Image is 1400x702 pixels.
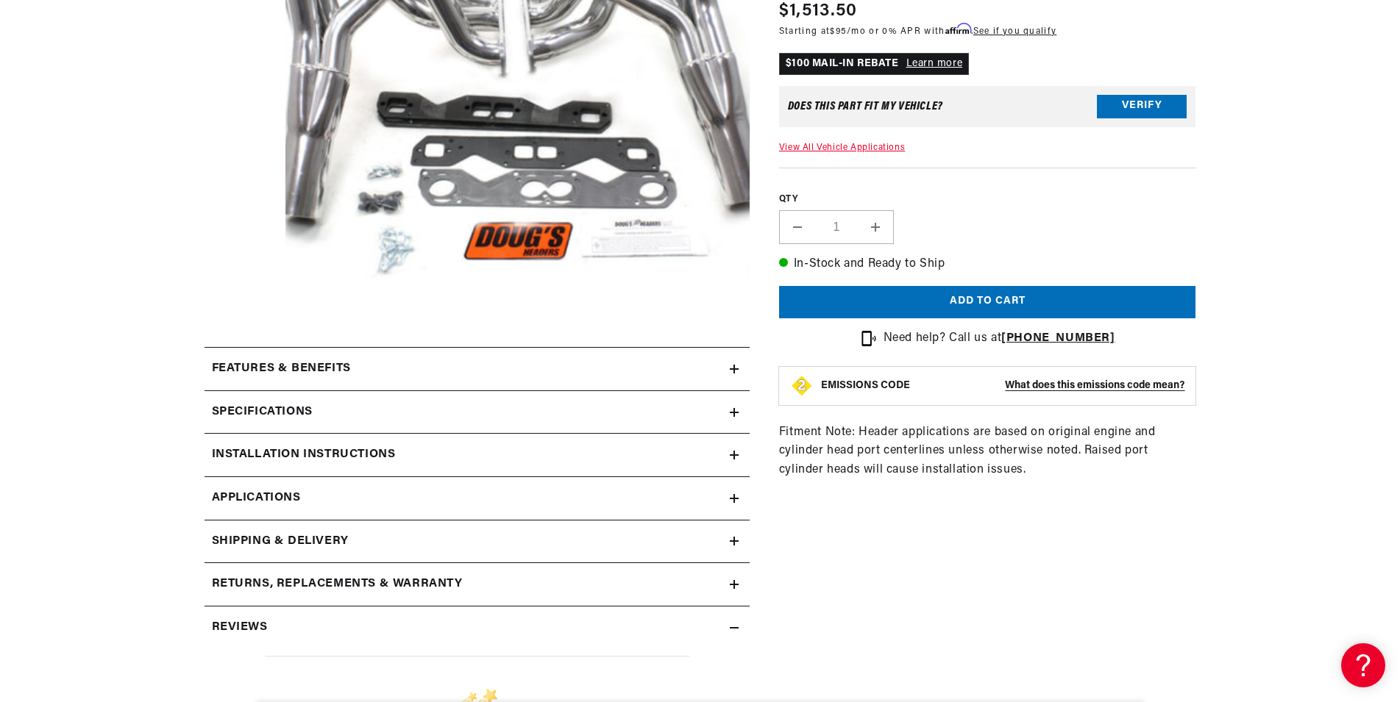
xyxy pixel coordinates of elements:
h2: Installation instructions [212,445,396,465]
summary: Features & Benefits [205,348,750,390]
p: In-Stock and Ready to Ship [779,255,1196,274]
summary: Reviews [205,606,750,649]
button: EMISSIONS CODEWhat does this emissions code mean? [821,379,1185,393]
p: $100 MAIL-IN REBATE [779,53,969,75]
span: $95 [830,27,847,36]
summary: Returns, Replacements & Warranty [205,563,750,606]
h2: Shipping & Delivery [212,532,349,551]
summary: Specifications [205,391,750,434]
strong: EMISSIONS CODE [821,380,910,391]
h2: Specifications [212,403,313,422]
span: Affirm [945,24,971,35]
h2: Reviews [212,618,268,637]
img: Emissions code [790,374,814,398]
a: See if you qualify - Learn more about Affirm Financing (opens in modal) [973,27,1056,36]
button: Add to cart [779,286,1196,319]
a: [PHONE_NUMBER] [1001,332,1115,344]
a: Applications [205,477,750,520]
p: Starting at /mo or 0% APR with . [779,24,1056,38]
summary: Installation instructions [205,434,750,476]
summary: Shipping & Delivery [205,520,750,563]
label: QTY [779,193,1196,206]
button: Verify [1097,95,1187,118]
h2: Features & Benefits [212,359,351,379]
h2: Returns, Replacements & Warranty [212,575,463,594]
a: Learn more [906,58,963,69]
div: Does This part fit My vehicle? [788,101,943,112]
span: Applications [212,489,301,508]
strong: What does this emissions code mean? [1005,380,1184,391]
p: Need help? Call us at [884,329,1115,348]
a: View All Vehicle Applications [779,143,905,152]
